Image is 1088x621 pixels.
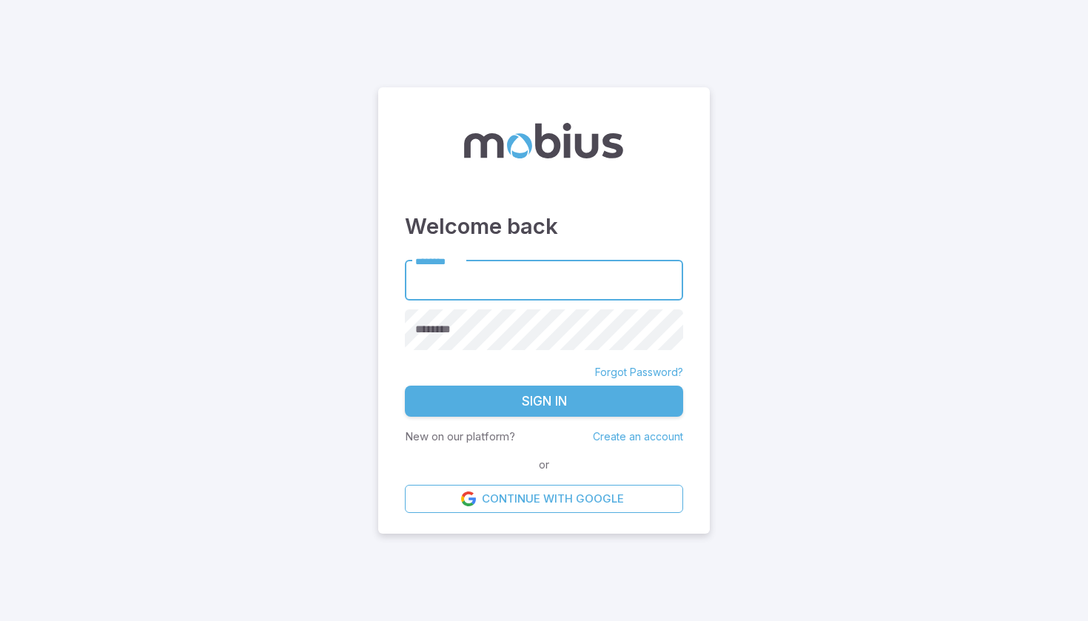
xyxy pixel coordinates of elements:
a: Continue with Google [405,485,683,513]
button: Sign In [405,386,683,417]
h3: Welcome back [405,210,683,243]
a: Forgot Password? [595,365,683,380]
a: Create an account [593,430,683,443]
p: New on our platform? [405,429,515,445]
span: or [535,457,553,473]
